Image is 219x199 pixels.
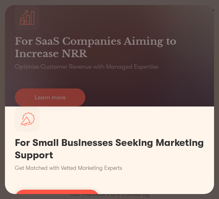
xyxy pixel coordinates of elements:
[15,62,158,71] p: Optimize Customer Revenue with Managed Expertise
[15,137,204,161] h1: For Small Businesses Seeking Marketing Support
[15,88,85,106] a: Learn more
[15,35,204,60] h3: For SaaS Companies Aiming to Increase NRR
[15,164,122,172] p: Get Matched with Vetted Marketing Experts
